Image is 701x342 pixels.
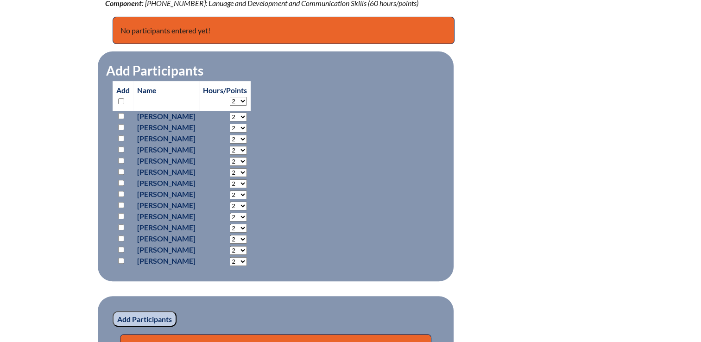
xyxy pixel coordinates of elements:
p: [PERSON_NAME] [137,166,196,177]
p: [PERSON_NAME] [137,144,196,155]
p: Name [137,85,196,96]
p: [PERSON_NAME] [137,222,196,233]
p: [PERSON_NAME] [137,211,196,222]
p: [PERSON_NAME] [137,111,196,122]
p: [PERSON_NAME] [137,133,196,144]
input: Add Participants [113,311,177,327]
p: [PERSON_NAME] [137,244,196,255]
p: [PERSON_NAME] [137,177,196,189]
p: [PERSON_NAME] [137,122,196,133]
p: [PERSON_NAME] [137,255,196,266]
legend: Add Participants [105,63,204,78]
p: [PERSON_NAME] [137,189,196,200]
p: Hours/Points [203,85,247,96]
p: [PERSON_NAME] [137,233,196,244]
p: [PERSON_NAME] [137,155,196,166]
p: [PERSON_NAME] [137,200,196,211]
p: No participants entered yet! [113,17,455,44]
p: Add [116,85,130,107]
